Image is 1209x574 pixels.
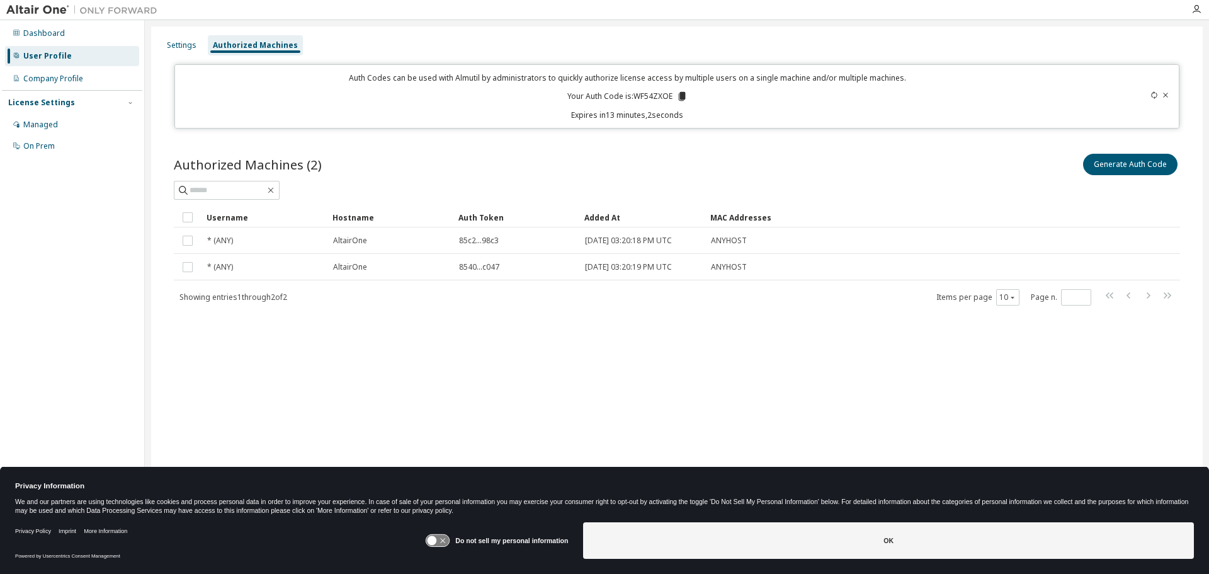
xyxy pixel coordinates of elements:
[711,236,747,246] span: ANYHOST
[183,72,1073,83] p: Auth Codes can be used with Almutil by administrators to quickly authorize license access by mult...
[23,74,83,84] div: Company Profile
[333,236,367,246] span: AltairOne
[179,292,287,302] span: Showing entries 1 through 2 of 2
[8,98,75,108] div: License Settings
[167,40,196,50] div: Settings
[174,156,322,173] span: Authorized Machines (2)
[6,4,164,16] img: Altair One
[23,51,72,61] div: User Profile
[207,207,322,227] div: Username
[567,91,688,102] p: Your Auth Code is: WF54ZXOE
[23,120,58,130] div: Managed
[1083,154,1178,175] button: Generate Auth Code
[458,207,574,227] div: Auth Token
[459,262,499,272] span: 8540...c047
[999,292,1016,302] button: 10
[183,110,1073,120] p: Expires in 13 minutes, 2 seconds
[459,236,499,246] span: 85c2...98c3
[333,262,367,272] span: AltairOne
[207,236,233,246] span: * (ANY)
[23,28,65,38] div: Dashboard
[1031,289,1091,306] span: Page n.
[585,262,672,272] span: [DATE] 03:20:19 PM UTC
[207,262,233,272] span: * (ANY)
[23,141,55,151] div: On Prem
[213,40,298,50] div: Authorized Machines
[710,207,1048,227] div: MAC Addresses
[585,236,672,246] span: [DATE] 03:20:18 PM UTC
[936,289,1019,306] span: Items per page
[711,262,747,272] span: ANYHOST
[332,207,448,227] div: Hostname
[584,207,700,227] div: Added At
